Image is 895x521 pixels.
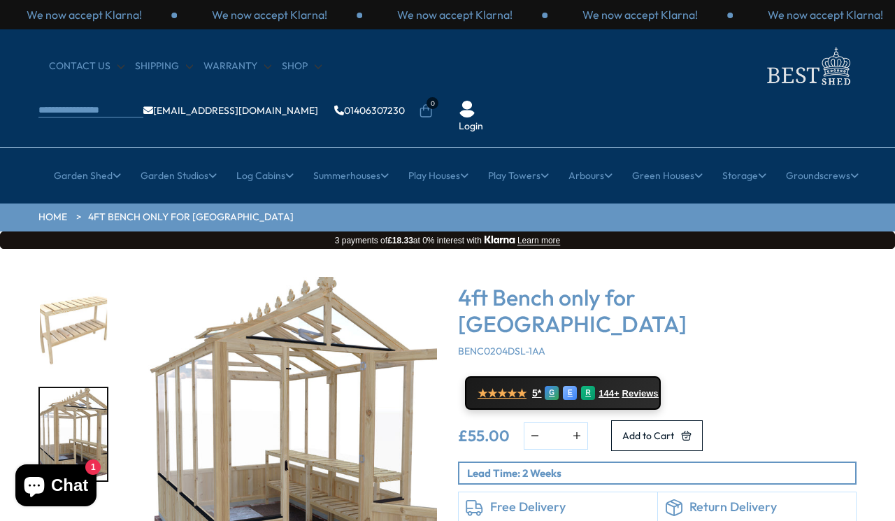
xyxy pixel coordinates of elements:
[689,499,850,515] h6: Return Delivery
[38,387,108,483] div: 2 / 2
[362,7,547,22] div: 3 / 3
[203,59,271,73] a: Warranty
[143,106,318,115] a: [EMAIL_ADDRESS][DOMAIN_NAME]
[141,158,217,193] a: Garden Studios
[459,120,483,134] a: Login
[632,158,703,193] a: Green Houses
[88,210,294,224] a: 4ft Bench only for [GEOGRAPHIC_DATA]
[177,7,362,22] div: 2 / 3
[547,7,733,22] div: 1 / 3
[581,386,595,400] div: R
[467,466,855,480] p: Lead Time: 2 Weeks
[545,386,559,400] div: G
[563,386,577,400] div: E
[488,158,549,193] a: Play Towers
[622,388,659,399] span: Reviews
[419,104,433,118] a: 0
[427,97,438,109] span: 0
[54,158,121,193] a: Garden Shed
[568,158,613,193] a: Arbours
[458,345,545,357] span: BENC0204DSL-1AA
[135,59,193,73] a: Shipping
[38,210,67,224] a: HOME
[334,106,405,115] a: 01406307230
[582,7,698,22] p: We now accept Klarna!
[40,278,107,371] img: Holkham_Greenhouse_4_Bench_A08556_200x200.jpg
[599,388,619,399] span: 144+
[212,7,327,22] p: We now accept Klarna!
[490,499,650,515] h6: Free Delivery
[786,158,859,193] a: Groundscrews
[768,7,883,22] p: We now accept Klarna!
[478,387,527,400] span: ★★★★★
[408,158,468,193] a: Play Houses
[11,464,101,510] inbox-online-store-chat: Shopify online store chat
[759,43,857,89] img: logo
[465,376,661,410] a: ★★★★★ 5* G E R 144+ Reviews
[236,158,294,193] a: Log Cabins
[282,59,322,73] a: Shop
[622,431,674,441] span: Add to Cart
[397,7,513,22] p: We now accept Klarna!
[313,158,389,193] a: Summerhouses
[458,428,510,443] ins: £55.00
[49,59,124,73] a: CONTACT US
[722,158,766,193] a: Storage
[40,388,107,481] img: 2_QTY-_4_FT_BENCHES__Holkham_6x8_bdf5b777-b9ca-48bf-a6e8-d052ad239274_200x200.jpg
[27,7,142,22] p: We now accept Klarna!
[611,420,703,451] button: Add to Cart
[458,284,857,338] h3: 4ft Bench only for [GEOGRAPHIC_DATA]
[459,101,475,117] img: User Icon
[38,277,108,373] div: 1 / 2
